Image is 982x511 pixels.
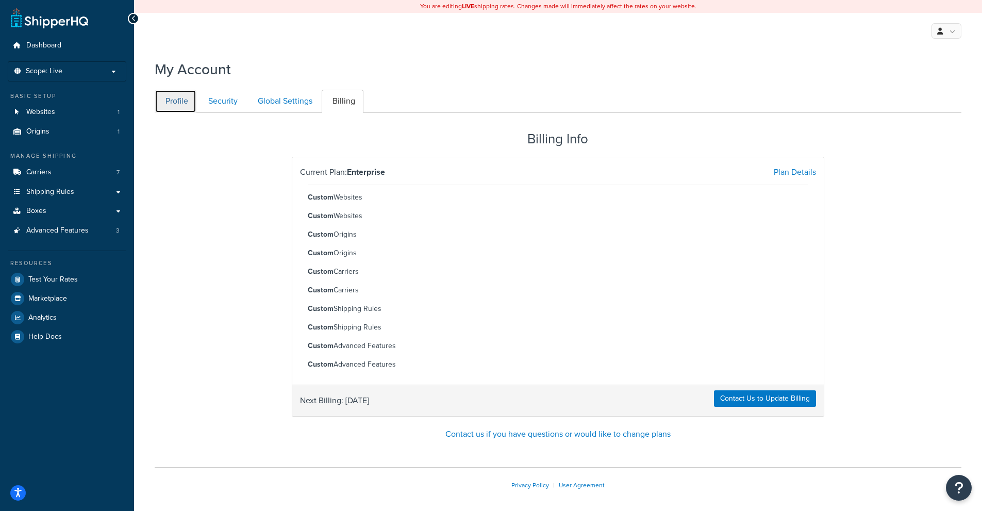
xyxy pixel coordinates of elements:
li: Advanced Features [308,357,808,372]
a: Dashboard [8,36,126,55]
a: Plan Details [774,166,816,178]
a: Privacy Policy [511,481,549,490]
a: Test Your Rates [8,270,126,289]
a: Websites 1 [8,103,126,122]
strong: Custom [308,266,334,277]
a: Global Settings [247,90,321,113]
li: Origins [308,246,808,260]
span: Test Your Rates [28,275,78,284]
a: Security [197,90,246,113]
div: Resources [8,259,126,268]
a: Contact us if you have questions or would like to change plans [445,428,671,440]
li: Websites [8,103,126,122]
a: Shipping Rules [8,183,126,202]
a: Carriers 7 [8,163,126,182]
li: Carriers [8,163,126,182]
li: Websites [308,209,808,223]
a: Profile [155,90,196,113]
strong: Enterprise [347,166,385,178]
a: Billing [322,90,363,113]
li: Websites [308,190,808,205]
span: 1 [118,127,120,136]
span: Help Docs [28,333,62,341]
li: Origins [308,227,808,242]
strong: Custom [308,210,334,221]
a: User Agreement [559,481,605,490]
div: Current Plan: [292,165,558,179]
span: Carriers [26,168,52,177]
strong: Custom [308,192,334,203]
li: Advanced Features [8,221,126,240]
span: | [553,481,555,490]
span: Advanced Features [26,226,89,235]
button: Open Resource Center [946,475,972,501]
strong: Custom [308,359,334,370]
span: Boxes [26,207,46,216]
span: Marketplace [28,294,67,303]
span: 7 [116,168,120,177]
span: Scope: Live [26,67,62,76]
div: Basic Setup [8,92,126,101]
strong: Custom [308,248,334,258]
span: 1 [118,108,120,117]
span: Analytics [28,314,57,322]
a: Analytics [8,308,126,327]
a: Help Docs [8,327,126,346]
a: Advanced Features 3 [8,221,126,240]
h1: My Account [155,59,231,79]
a: Contact Us to Update Billing [714,390,816,407]
strong: Custom [308,229,334,240]
li: Carriers [308,283,808,298]
strong: Custom [308,303,334,314]
li: Advanced Features [308,339,808,353]
b: LIVE [462,2,474,11]
strong: Custom [308,285,334,295]
span: Dashboard [26,41,61,50]
a: Boxes [8,202,126,221]
a: ShipperHQ Home [11,8,88,28]
li: Origins [8,122,126,141]
strong: Custom [308,322,334,333]
a: Marketplace [8,289,126,308]
strong: Custom [308,340,334,351]
li: Carriers [308,265,808,279]
span: Origins [26,127,49,136]
span: Next Billing: [DATE] [300,393,369,408]
span: 3 [116,226,120,235]
li: Shipping Rules [308,320,808,335]
a: Origins 1 [8,122,126,141]
span: Shipping Rules [26,188,74,196]
li: Shipping Rules [308,302,808,316]
div: Manage Shipping [8,152,126,160]
span: Websites [26,108,55,117]
h2: Billing Info [292,131,824,146]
